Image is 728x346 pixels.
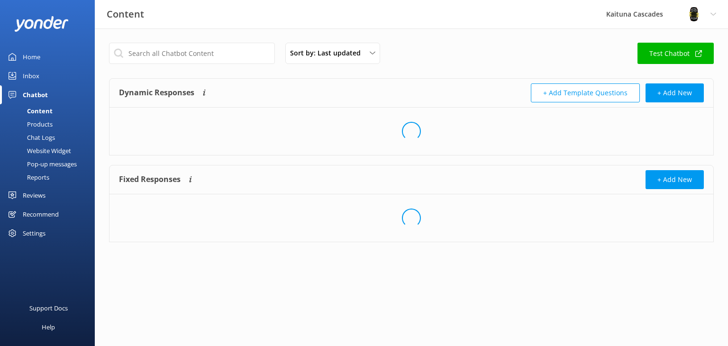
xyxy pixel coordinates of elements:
[6,171,49,184] div: Reports
[6,118,53,131] div: Products
[687,7,701,21] img: 802-1755650174.png
[23,66,39,85] div: Inbox
[42,318,55,337] div: Help
[107,7,144,22] h3: Content
[6,157,95,171] a: Pop-up messages
[646,83,704,102] button: + Add New
[23,205,59,224] div: Recommend
[6,157,77,171] div: Pop-up messages
[637,43,714,64] a: Test Chatbot
[6,104,53,118] div: Content
[23,47,40,66] div: Home
[531,83,640,102] button: + Add Template Questions
[6,144,95,157] a: Website Widget
[23,85,48,104] div: Chatbot
[109,43,275,64] input: Search all Chatbot Content
[6,131,55,144] div: Chat Logs
[23,224,45,243] div: Settings
[23,186,45,205] div: Reviews
[646,170,704,189] button: + Add New
[29,299,68,318] div: Support Docs
[119,83,194,102] h4: Dynamic Responses
[6,118,95,131] a: Products
[119,170,181,189] h4: Fixed Responses
[6,131,95,144] a: Chat Logs
[6,144,71,157] div: Website Widget
[14,16,69,32] img: yonder-white-logo.png
[290,48,366,58] span: Sort by: Last updated
[6,104,95,118] a: Content
[6,171,95,184] a: Reports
